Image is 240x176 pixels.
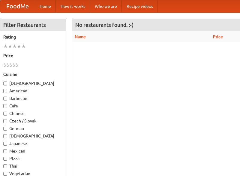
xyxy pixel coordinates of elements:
input: Vegetarian [3,172,7,176]
label: Chinese [3,110,63,116]
input: Mexican [3,149,7,153]
input: Czech / Slovak [3,119,7,123]
label: Thai [3,163,63,169]
input: [DEMOGRAPHIC_DATA] [3,134,7,138]
li: $ [12,62,15,68]
label: [DEMOGRAPHIC_DATA] [3,133,63,139]
label: [DEMOGRAPHIC_DATA] [3,80,63,86]
h4: Filter Restaurants [0,19,66,31]
input: Chinese [3,112,7,116]
label: Japanese [3,140,63,147]
a: FoodMe [0,0,35,12]
ng-pluralize: No restaurants found. :-( [75,22,133,28]
h5: Price [3,53,63,59]
a: Home [35,0,56,12]
li: $ [15,62,18,68]
a: Recipe videos [122,0,158,12]
li: $ [3,62,6,68]
li: ★ [8,43,12,50]
li: ★ [17,43,21,50]
input: Pizza [3,157,7,161]
li: ★ [3,43,8,50]
input: Thai [3,164,7,168]
input: Japanese [3,142,7,146]
h5: Rating [3,34,63,40]
label: Pizza [3,156,63,162]
a: Name [75,34,86,39]
a: How it works [56,0,90,12]
input: Cafe [3,104,7,108]
input: [DEMOGRAPHIC_DATA] [3,82,7,85]
label: Mexican [3,148,63,154]
li: $ [6,62,9,68]
a: Who we are [90,0,122,12]
input: American [3,89,7,93]
label: German [3,125,63,131]
label: Cafe [3,103,63,109]
label: American [3,88,63,94]
a: Price [213,34,223,39]
input: German [3,127,7,131]
li: ★ [21,43,26,50]
label: Barbecue [3,95,63,101]
h5: Cuisine [3,71,63,77]
input: Barbecue [3,97,7,100]
li: $ [9,62,12,68]
li: ★ [12,43,17,50]
label: Czech / Slovak [3,118,63,124]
